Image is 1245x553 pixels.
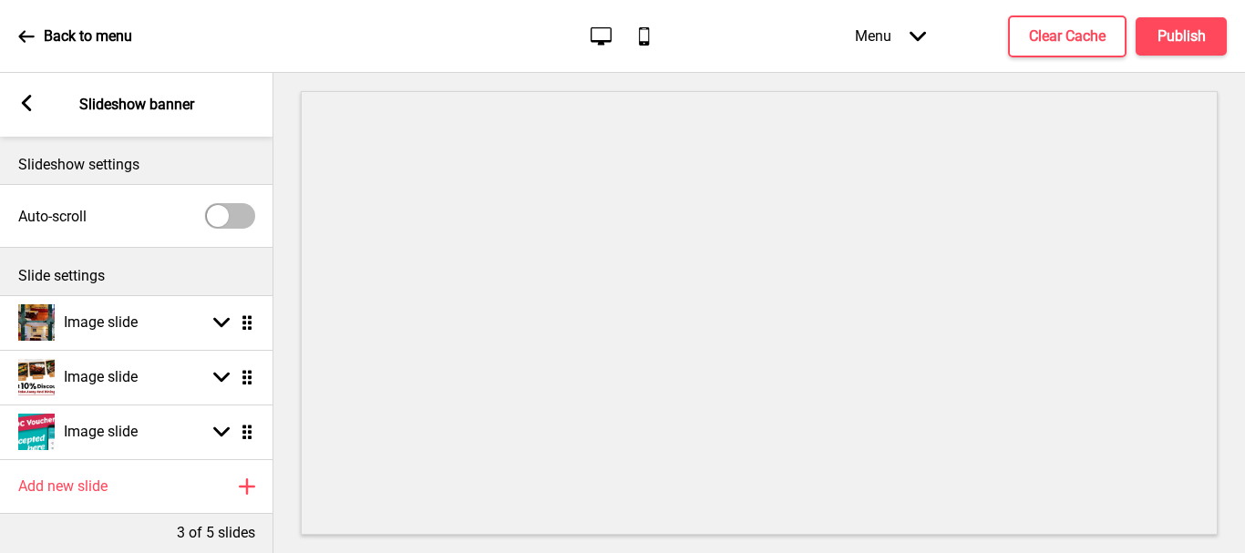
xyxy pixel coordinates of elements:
[1029,26,1106,46] h4: Clear Cache
[1158,26,1206,46] h4: Publish
[64,367,138,387] h4: Image slide
[837,9,944,63] div: Menu
[18,208,87,225] label: Auto-scroll
[177,523,255,543] p: 3 of 5 slides
[64,422,138,442] h4: Image slide
[18,12,132,61] a: Back to menu
[1136,17,1227,56] button: Publish
[18,476,108,497] h4: Add new slide
[79,95,194,115] p: Slideshow banner
[18,155,255,175] p: Slideshow settings
[1008,15,1127,57] button: Clear Cache
[44,26,132,46] p: Back to menu
[18,266,255,286] p: Slide settings
[64,312,138,333] h4: Image slide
